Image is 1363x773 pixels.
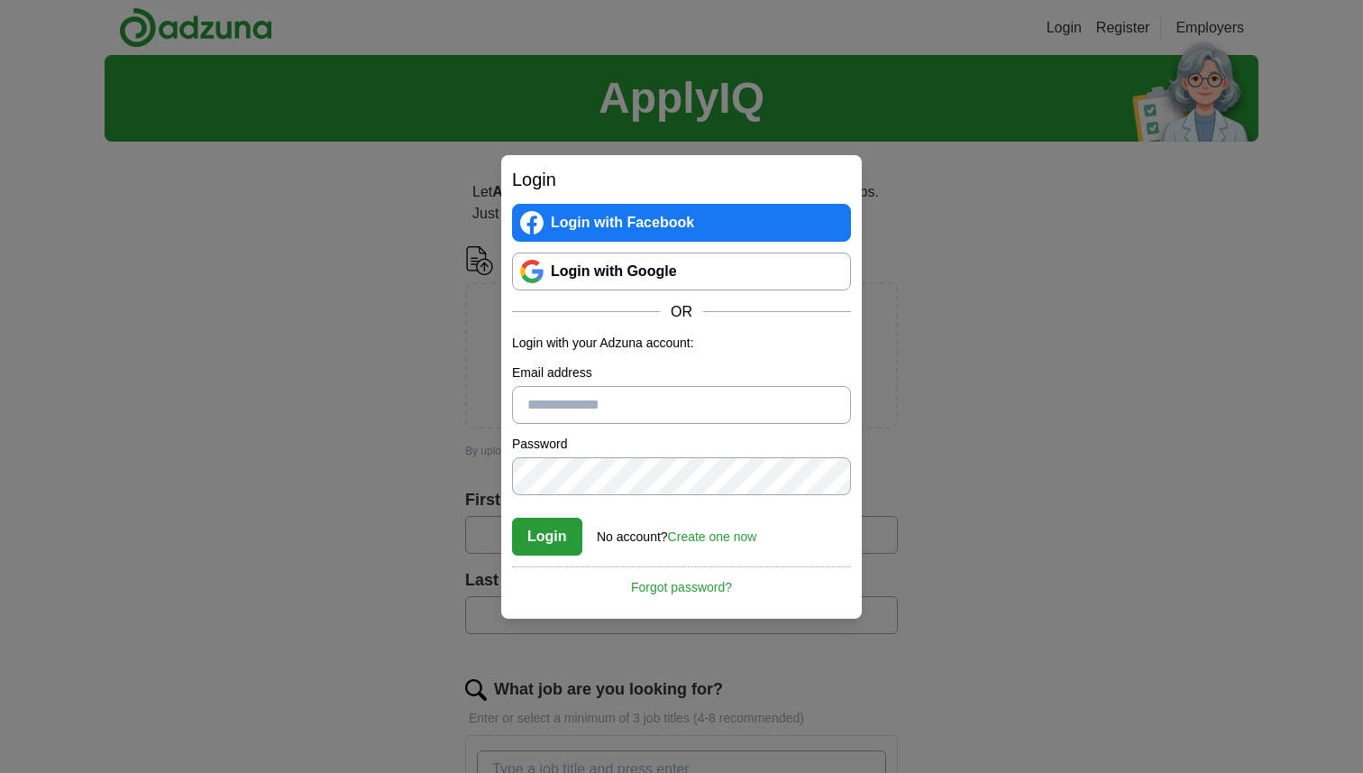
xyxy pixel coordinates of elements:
span: OR [660,301,703,323]
button: Login [512,518,582,556]
label: Password [512,435,851,454]
a: Login with Google [512,253,851,290]
label: Email address [512,363,851,382]
div: No account? [597,517,756,547]
h2: Login [512,166,851,193]
a: Create one now [668,529,757,544]
a: Login with Facebook [512,204,851,242]
p: Login with your Adzuna account: [512,334,851,353]
a: Forgot password? [512,566,851,597]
